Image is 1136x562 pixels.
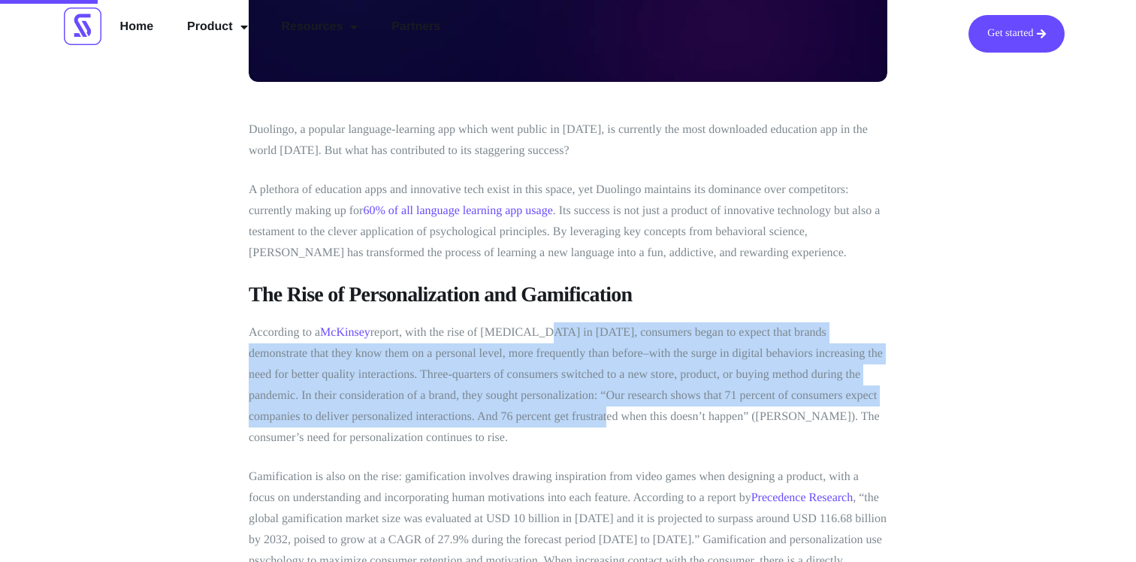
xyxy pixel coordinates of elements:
a: Partners [380,15,452,39]
span: Get started [987,29,1033,39]
p: A plethora of education apps and innovative tech exist in this space, yet Duolingo maintains its ... [249,180,887,264]
h3: The Rise of Personalization and Gamification [249,282,887,309]
a: Resources [270,15,370,39]
p: Duolingo, a popular language-learning app which went public in [DATE], is currently the most down... [249,119,887,162]
p: According to a report, with the rise of [MEDICAL_DATA] in [DATE], consumers began to expect that ... [249,322,887,449]
a: Precedence Research [751,491,853,504]
a: Home [109,15,165,39]
a: McKinsey [320,326,370,339]
a: Product [176,15,258,39]
a: Get started [968,15,1065,53]
img: Scrimmage Square Icon Logo [64,8,101,45]
a: 60% of all language learning app usage [363,204,552,217]
nav: Menu [109,15,452,39]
